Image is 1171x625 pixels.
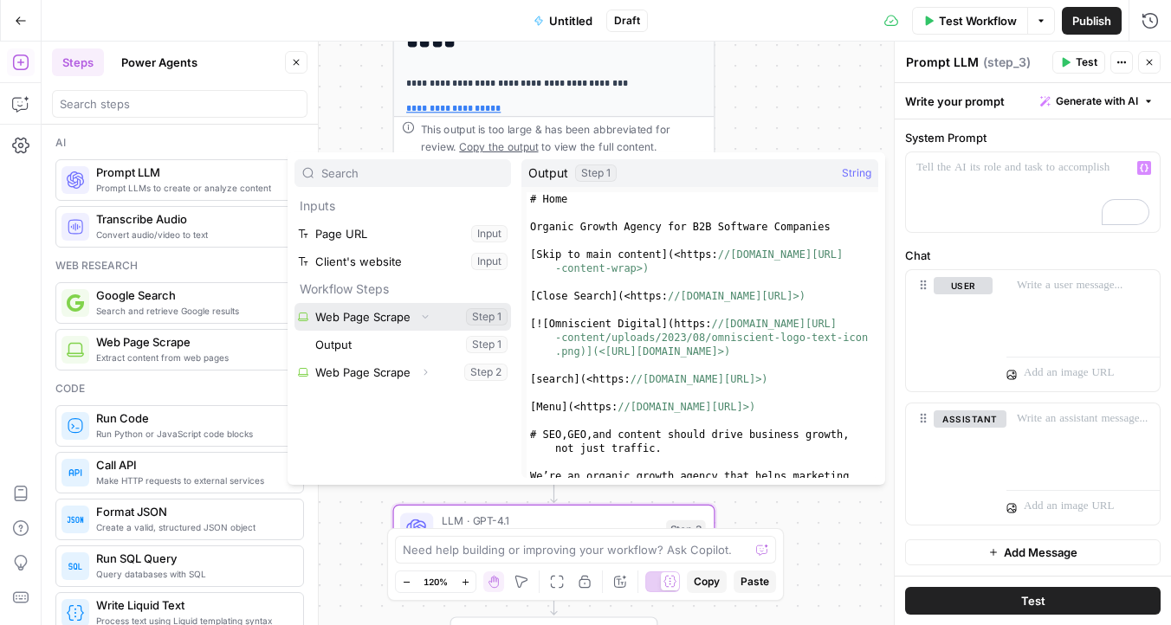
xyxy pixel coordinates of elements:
[906,152,1160,232] div: To enrich screen reader interactions, please activate Accessibility in Grammarly extension settings
[60,95,300,113] input: Search steps
[424,575,448,589] span: 120%
[1052,51,1105,74] button: Test
[905,539,1161,565] button: Add Message
[294,358,511,386] button: Select variable Web Page Scrape
[393,505,715,555] div: LLM · GPT-4.1Prompt LLMStep 3
[939,12,1017,29] span: Test Workflow
[614,13,640,29] span: Draft
[895,83,1171,119] div: Write your prompt
[983,54,1031,71] span: ( step_3 )
[96,427,289,441] span: Run Python or JavaScript code blocks
[1004,544,1077,561] span: Add Message
[906,54,979,71] textarea: Prompt LLM
[523,7,603,35] button: Untitled
[55,135,304,151] div: Ai
[551,554,557,615] g: Edge from step_3 to end
[321,164,503,182] input: Search
[459,140,538,152] span: Copy the output
[96,210,289,228] span: Transcribe Audio
[1072,12,1111,29] span: Publish
[96,164,289,181] span: Prompt LLM
[741,574,769,590] span: Paste
[96,596,289,614] span: Write Liquid Text
[694,574,720,590] span: Copy
[421,121,706,154] div: This output is too large & has been abbreviated for review. to view the full content.
[442,526,658,547] span: Prompt LLM
[96,287,289,304] span: Google Search
[1033,90,1161,113] button: Generate with AI
[55,258,304,274] div: Web research
[842,164,871,182] span: String
[294,192,511,220] p: Inputs
[905,247,1161,264] label: Chat
[906,403,993,525] div: assistant
[528,164,568,182] span: Output
[96,181,289,195] span: Prompt LLMs to create or analyze content
[1021,592,1045,609] span: Test
[96,351,289,364] span: Extract content from web pages
[96,409,289,427] span: Run Code
[442,512,658,528] span: LLM · GPT-4.1
[687,570,727,593] button: Copy
[734,570,776,593] button: Paste
[96,456,289,474] span: Call API
[294,275,511,303] p: Workflow Steps
[1076,55,1097,70] span: Test
[906,270,993,391] div: user
[96,333,289,351] span: Web Page Scrape
[294,220,511,248] button: Select variable Page URL
[905,587,1161,615] button: Test
[96,474,289,487] span: Make HTTP requests to external services
[549,12,592,29] span: Untitled
[312,331,511,358] button: Select variable Output
[575,164,617,182] div: Step 1
[96,520,289,534] span: Create a valid, structured JSON object
[666,520,706,539] div: Step 3
[294,248,511,275] button: Select variable Client's website
[96,567,289,581] span: Query databases with SQL
[96,550,289,567] span: Run SQL Query
[294,303,511,331] button: Select variable Web Page Scrape
[934,410,1006,428] button: assistant
[96,228,289,242] span: Convert audio/video to text
[52,48,104,76] button: Steps
[551,442,557,503] g: Edge from step_2 to step_3
[96,304,289,318] span: Search and retrieve Google results
[934,277,993,294] button: user
[905,129,1161,146] label: System Prompt
[111,48,208,76] button: Power Agents
[1062,7,1122,35] button: Publish
[1056,93,1138,109] span: Generate with AI
[55,381,304,396] div: Code
[912,7,1027,35] button: Test Workflow
[96,503,289,520] span: Format JSON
